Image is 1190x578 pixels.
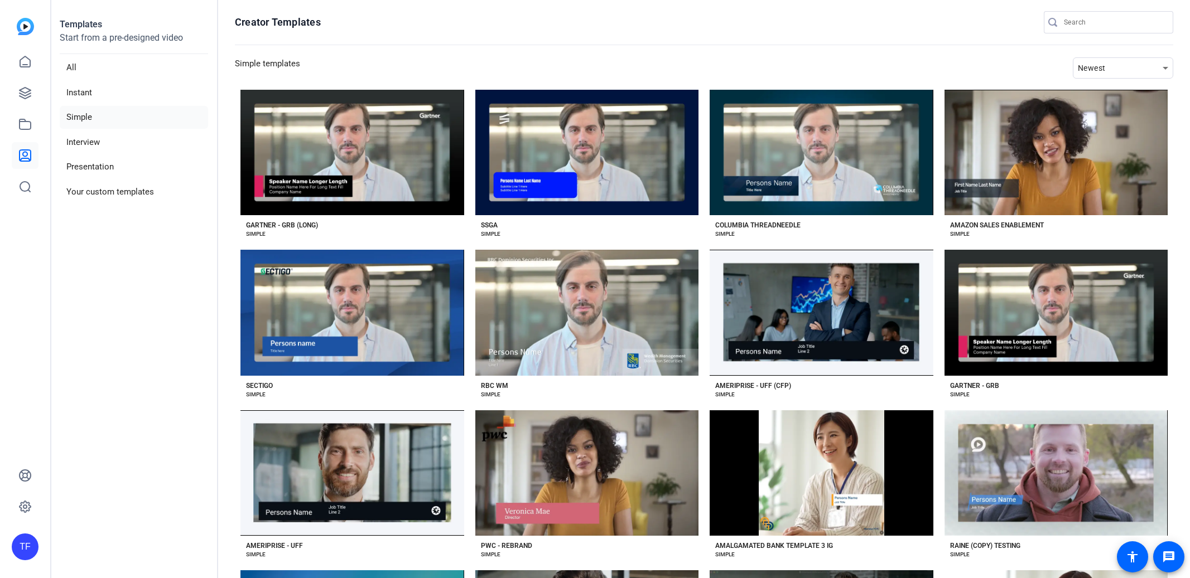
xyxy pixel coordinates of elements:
[60,56,208,79] li: All
[475,90,699,215] button: Template image
[12,533,38,560] div: TF
[475,410,699,536] button: Template image
[481,550,500,559] div: SIMPLE
[246,381,273,390] div: SECTIGO
[246,390,266,399] div: SIMPLE
[246,221,318,230] div: GARTNER - GRB (LONG)
[715,230,735,239] div: SIMPLE
[240,410,464,536] button: Template image
[950,221,1044,230] div: AMAZON SALES ENABLEMENT
[481,221,498,230] div: SSGA
[17,18,34,35] img: blue-gradient.svg
[481,390,500,399] div: SIMPLE
[1078,64,1106,72] span: Newest
[481,381,508,390] div: RBC WM
[60,31,208,54] p: Start from a pre-designed video
[246,541,303,550] div: AMERIPRISE - UFF
[950,541,1020,550] div: RAINE (COPY) TESTING
[240,250,464,375] button: Template image
[710,90,933,215] button: Template image
[950,550,970,559] div: SIMPLE
[945,410,1168,536] button: Template image
[60,181,208,203] li: Your custom templates
[715,381,791,390] div: AMERIPRISE - UFF (CFP)
[1162,550,1175,564] mat-icon: message
[475,250,699,375] button: Template image
[945,90,1168,215] button: Template image
[60,131,208,154] li: Interview
[945,250,1168,375] button: Template image
[60,156,208,178] li: Presentation
[481,230,500,239] div: SIMPLE
[715,541,833,550] div: AMALGAMATED BANK TEMPLATE 3 IG
[246,230,266,239] div: SIMPLE
[715,550,735,559] div: SIMPLE
[1064,16,1164,29] input: Search
[710,250,933,375] button: Template image
[60,106,208,129] li: Simple
[710,410,933,536] button: Template image
[715,221,801,230] div: COLUMBIA THREADNEEDLE
[235,16,321,29] h1: Creator Templates
[1126,550,1139,564] mat-icon: accessibility
[60,19,102,30] strong: Templates
[235,57,300,79] h3: Simple templates
[60,81,208,104] li: Instant
[715,390,735,399] div: SIMPLE
[950,390,970,399] div: SIMPLE
[950,381,999,390] div: GARTNER - GRB
[246,550,266,559] div: SIMPLE
[481,541,532,550] div: PWC - REBRAND
[240,90,464,215] button: Template image
[950,230,970,239] div: SIMPLE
